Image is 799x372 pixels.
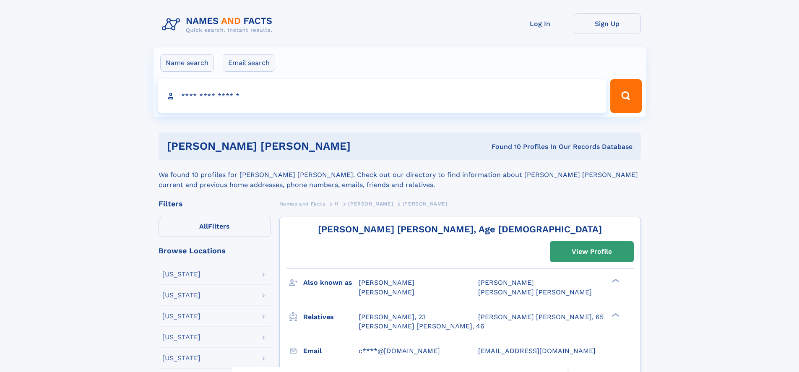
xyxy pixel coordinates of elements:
[335,201,339,207] span: H
[574,13,641,34] a: Sign Up
[159,247,271,255] div: Browse Locations
[279,198,325,209] a: Names and Facts
[348,201,393,207] span: [PERSON_NAME]
[359,288,414,296] span: [PERSON_NAME]
[421,142,632,151] div: Found 10 Profiles In Our Records Database
[162,271,200,278] div: [US_STATE]
[318,224,602,234] a: [PERSON_NAME] [PERSON_NAME], Age [DEMOGRAPHIC_DATA]
[478,288,592,296] span: [PERSON_NAME] [PERSON_NAME]
[162,355,200,362] div: [US_STATE]
[478,278,534,286] span: [PERSON_NAME]
[159,200,271,208] div: Filters
[162,334,200,341] div: [US_STATE]
[158,79,607,113] input: search input
[167,141,421,151] h1: [PERSON_NAME] [PERSON_NAME]
[159,160,641,190] div: We found 10 profiles for [PERSON_NAME] [PERSON_NAME]. Check out our directory to find information...
[335,198,339,209] a: H
[572,242,612,261] div: View Profile
[303,310,359,324] h3: Relatives
[507,13,574,34] a: Log In
[162,292,200,299] div: [US_STATE]
[550,242,633,262] a: View Profile
[359,278,414,286] span: [PERSON_NAME]
[359,312,426,322] a: [PERSON_NAME], 23
[303,344,359,358] h3: Email
[199,222,208,230] span: All
[223,54,275,72] label: Email search
[162,313,200,320] div: [US_STATE]
[159,217,271,237] label: Filters
[610,312,620,317] div: ❯
[478,312,604,322] a: [PERSON_NAME] [PERSON_NAME], 65
[359,322,484,331] a: [PERSON_NAME] [PERSON_NAME], 46
[348,198,393,209] a: [PERSON_NAME]
[403,201,448,207] span: [PERSON_NAME]
[478,347,596,355] span: [EMAIL_ADDRESS][DOMAIN_NAME]
[303,276,359,290] h3: Also known as
[159,13,279,36] img: Logo Names and Facts
[160,54,214,72] label: Name search
[610,79,641,113] button: Search Button
[610,278,620,284] div: ❯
